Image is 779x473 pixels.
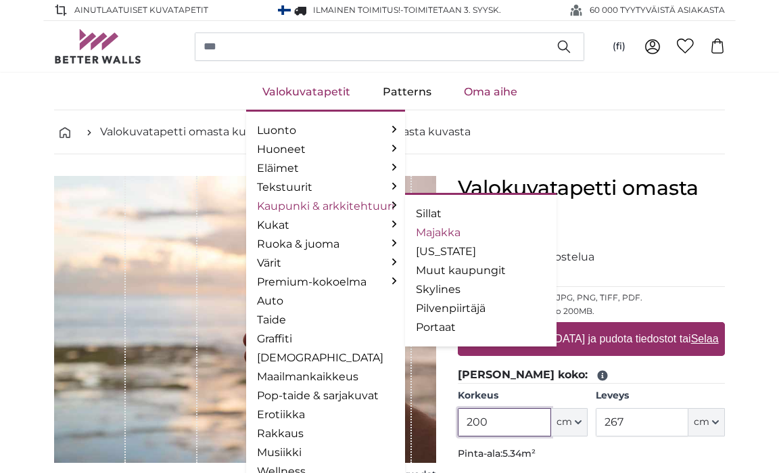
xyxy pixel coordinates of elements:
a: Luonto [257,122,394,139]
a: Skylines [416,281,546,298]
button: (fi) [602,35,636,59]
span: Ilmainen toimitus! [313,5,400,15]
label: Leveys [596,389,725,403]
legend: [PERSON_NAME] koko: [458,367,725,384]
nav: breadcrumbs [54,110,725,154]
img: Suomi [278,5,291,15]
a: Tekstuurit [257,179,394,196]
a: Auto [257,293,394,309]
a: Kaupunki & arkkitehtuuri [257,198,394,215]
span: - [400,5,501,15]
span: 5.34m² [502,447,536,459]
span: cm [694,415,709,429]
a: Huoneet [257,141,394,158]
a: Rakkaus [257,426,394,442]
a: Valokuvatapetit [246,74,367,110]
label: [DEMOGRAPHIC_DATA] ja pudota tiedostot tai [458,325,724,353]
h1: Valokuvatapetti omasta kuvasta [458,176,725,225]
span: 31 arvostelua [525,250,594,263]
p: Tiedoston enimmäiskoko 200MB. [458,306,725,317]
label: Korkeus [458,389,587,403]
p: Pinta-ala: [458,447,725,461]
img: Betterwalls [54,29,142,64]
span: 60 000 TYYTYVÄISTÄ ASIAKASTA [590,4,725,16]
button: cm [688,408,725,436]
a: Taide [257,312,394,328]
legend: Valitse tiedosto [458,270,725,287]
p: Tuetut tiedostomuodot JPG, PNG, TIFF, PDF. [458,292,725,303]
span: Toimitetaan 3. syysk. [404,5,501,15]
a: Sillat [416,206,546,222]
a: Oma aihe [448,74,534,110]
a: Musiikki [257,445,394,461]
a: Kukat [257,217,394,233]
a: Majakka [416,225,546,241]
a: Ruoka & juoma [257,236,394,252]
a: Värit [257,255,394,271]
a: Valokuvatapetti omasta kuvasta [100,124,275,140]
a: [DEMOGRAPHIC_DATA] [257,350,394,366]
button: cm [551,408,588,436]
a: Eläimet [257,160,394,177]
a: Erotiikka [257,407,394,423]
a: Muut kaupungit [416,263,546,279]
span: AINUTLAATUISET Kuvatapetit [74,4,208,16]
a: Maailmankaikkeus [257,369,394,385]
span: cm [557,415,572,429]
u: Selaa [691,333,719,344]
a: Patterns [367,74,448,110]
a: Graffiti [257,331,394,347]
a: [US_STATE] [416,244,546,260]
a: Pop-taide & sarjakuvat [257,388,394,404]
a: Pilvenpiirtäjä [416,300,546,317]
a: Premium-kokoelma [257,274,394,290]
a: Portaat [416,319,546,336]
